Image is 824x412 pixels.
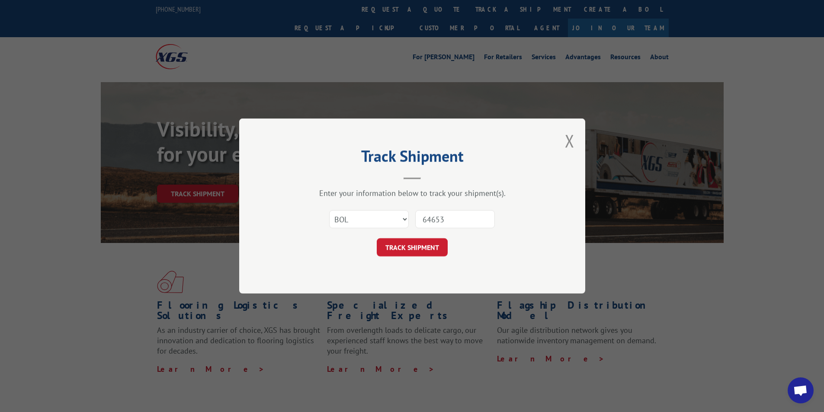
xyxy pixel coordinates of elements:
[565,129,574,152] button: Close modal
[282,188,542,198] div: Enter your information below to track your shipment(s).
[377,238,448,256] button: TRACK SHIPMENT
[415,210,495,228] input: Number(s)
[788,377,814,403] div: Open chat
[282,150,542,166] h2: Track Shipment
